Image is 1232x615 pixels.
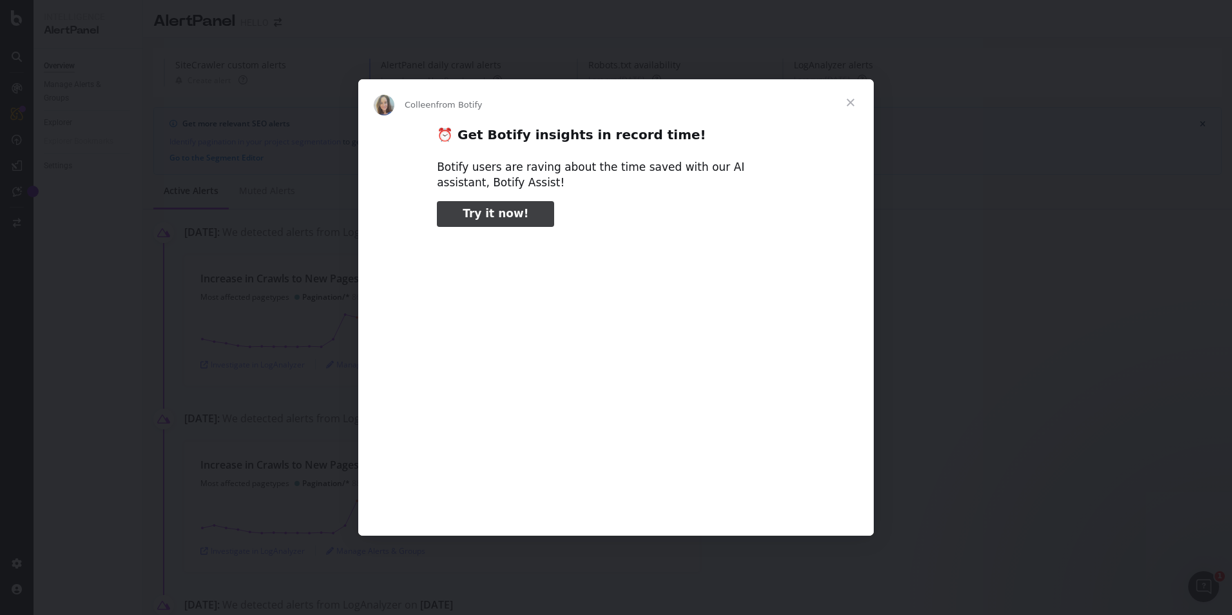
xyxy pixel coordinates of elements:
[436,100,483,110] span: from Botify
[437,126,795,150] h2: ⏰ Get Botify insights in record time!
[347,238,885,507] video: Play video
[827,79,874,126] span: Close
[463,207,528,220] span: Try it now!
[405,100,436,110] span: Colleen
[437,201,554,227] a: Try it now!
[374,95,394,115] img: Profile image for Colleen
[437,160,795,191] div: Botify users are raving about the time saved with our AI assistant, Botify Assist!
